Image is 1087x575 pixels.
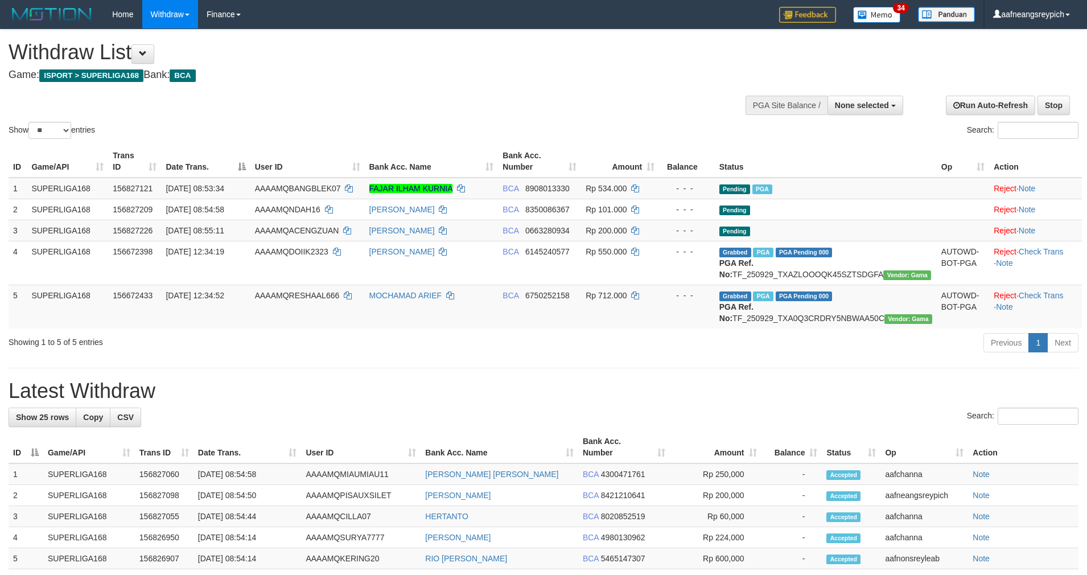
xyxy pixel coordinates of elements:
td: Rp 250,000 [670,463,761,485]
div: - - - [664,246,710,257]
span: Rp 550.000 [586,247,627,256]
td: AUTOWD-BOT-PGA [937,241,989,285]
span: Vendor URL: https://trx31.1velocity.biz [883,270,931,280]
td: AAAAMQSURYA7777 [301,527,421,548]
td: 5 [9,285,27,328]
td: 156827098 [135,485,193,506]
a: Reject [994,247,1016,256]
td: - [761,527,822,548]
td: aafnonsreyleab [880,548,968,569]
span: [DATE] 08:53:34 [166,184,224,193]
div: - - - [664,183,710,194]
th: Action [989,145,1082,178]
td: AAAAMQKERING20 [301,548,421,569]
th: Amount: activate to sort column ascending [581,145,659,178]
span: Copy 5465147307 to clipboard [601,554,645,563]
a: Reject [994,205,1016,214]
span: Accepted [826,533,860,543]
a: Note [996,302,1013,311]
a: HERTANTO [425,512,468,521]
td: SUPERLIGA168 [27,285,108,328]
td: SUPERLIGA168 [43,527,135,548]
span: BCA [583,470,599,479]
td: [DATE] 08:54:14 [193,548,302,569]
span: 156672433 [113,291,153,300]
span: Accepted [826,491,860,501]
span: Accepted [826,470,860,480]
b: PGA Ref. No: [719,258,754,279]
span: AAAAMQBANGBLEK07 [255,184,341,193]
td: TF_250929_TXA0Q3CRDRY5NBWAA50C [715,285,937,328]
a: Note [973,533,990,542]
span: [DATE] 08:55:11 [166,226,224,235]
span: None selected [835,101,889,110]
td: [DATE] 08:54:58 [193,463,302,485]
span: AAAAMQRESHAAL666 [255,291,340,300]
td: 5 [9,548,43,569]
a: Note [973,470,990,479]
th: Bank Acc. Number: activate to sort column ascending [578,431,670,463]
td: · · [989,241,1082,285]
a: Show 25 rows [9,408,76,427]
th: Op: activate to sort column ascending [937,145,989,178]
a: CSV [110,408,141,427]
span: 156672398 [113,247,153,256]
a: [PERSON_NAME] [PERSON_NAME] [425,470,558,479]
td: - [761,485,822,506]
span: Copy 8350086367 to clipboard [525,205,570,214]
div: Showing 1 to 5 of 5 entries [9,332,444,348]
td: SUPERLIGA168 [43,463,135,485]
td: Rp 224,000 [670,527,761,548]
span: AAAAMQACENGZUAN [255,226,339,235]
td: [DATE] 08:54:44 [193,506,302,527]
td: · · [989,285,1082,328]
td: Rp 60,000 [670,506,761,527]
td: 1 [9,178,27,199]
span: 156827226 [113,226,153,235]
span: Copy 8020852519 to clipboard [601,512,645,521]
td: SUPERLIGA168 [27,241,108,285]
span: BCA [583,491,599,500]
th: Action [968,431,1078,463]
td: - [761,548,822,569]
span: 156827209 [113,205,153,214]
a: Note [973,512,990,521]
span: BCA [170,69,195,82]
a: [PERSON_NAME] [425,533,491,542]
th: Trans ID: activate to sort column ascending [135,431,193,463]
span: ISPORT > SUPERLIGA168 [39,69,143,82]
label: Show entries [9,122,95,139]
td: 156827055 [135,506,193,527]
span: PGA Pending [776,248,833,257]
td: SUPERLIGA168 [27,199,108,220]
span: 156827121 [113,184,153,193]
span: Rp 200.000 [586,226,627,235]
button: None selected [827,96,903,115]
th: Bank Acc. Number: activate to sort column ascending [498,145,581,178]
td: · [989,199,1082,220]
td: · [989,178,1082,199]
span: BCA [583,512,599,521]
a: Check Trans [1019,291,1064,300]
span: Copy 4980130962 to clipboard [601,533,645,542]
a: Reject [994,184,1016,193]
a: Note [1019,226,1036,235]
td: [DATE] 08:54:14 [193,527,302,548]
span: Copy [83,413,103,422]
th: Balance [659,145,715,178]
div: - - - [664,225,710,236]
span: Copy 0663280934 to clipboard [525,226,570,235]
span: CSV [117,413,134,422]
span: Copy 8908013330 to clipboard [525,184,570,193]
td: 2 [9,485,43,506]
span: Copy 8421210641 to clipboard [601,491,645,500]
th: Game/API: activate to sort column ascending [27,145,108,178]
h4: Game: Bank: [9,69,713,81]
td: 3 [9,220,27,241]
a: [PERSON_NAME] [425,491,491,500]
a: [PERSON_NAME] [369,247,435,256]
a: Reject [994,226,1016,235]
span: Show 25 rows [16,413,69,422]
img: panduan.png [918,7,975,22]
select: Showentries [28,122,71,139]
